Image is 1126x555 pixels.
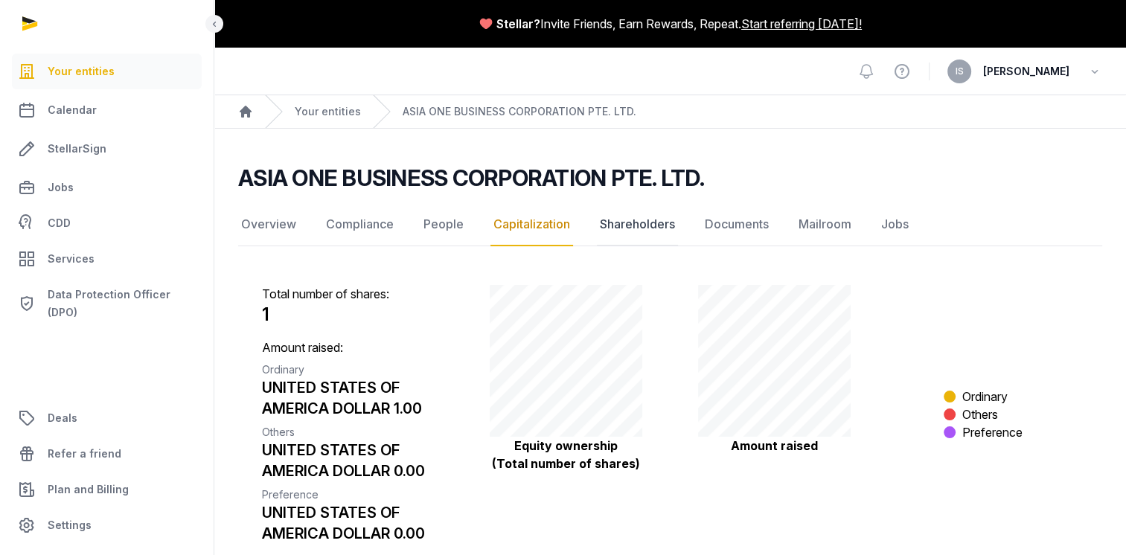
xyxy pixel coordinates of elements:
[48,62,115,80] span: Your entities
[238,203,1102,246] nav: Tabs
[48,409,77,427] span: Deals
[12,472,202,507] a: Plan and Billing
[262,377,452,419] div: UNITED STATES OF AMERICA DOLLAR 1.00
[12,507,202,543] a: Settings
[262,304,269,325] span: 1
[238,164,704,191] h2: ASIA ONE BUSINESS CORPORATION PTE. LTD.
[238,203,299,246] a: Overview
[262,440,452,481] div: UNITED STATES OF AMERICA DOLLAR 0.00
[48,516,92,534] span: Settings
[12,280,202,327] a: Data Protection Officer (DPO)
[12,208,202,238] a: CDD
[323,203,397,246] a: Compliance
[48,179,74,196] span: Jobs
[262,339,452,544] p: Amount raised:
[12,170,202,205] a: Jobs
[490,203,573,246] a: Capitalization
[698,437,851,455] p: Amount raised
[956,67,964,76] span: IS
[262,285,452,327] p: Total number of shares:
[262,425,452,440] div: Others
[48,445,121,463] span: Refer a friend
[12,92,202,128] a: Calendar
[12,400,202,436] a: Deals
[420,203,467,246] a: People
[12,54,202,89] a: Your entities
[295,104,361,119] a: Your entities
[944,388,1022,405] li: Ordinary
[262,502,452,544] div: UNITED STATES OF AMERICA DOLLAR 0.00
[947,60,971,83] button: IS
[48,250,95,268] span: Services
[1052,484,1126,555] div: Виджет чата
[741,15,862,33] a: Start referring [DATE]!
[48,214,71,232] span: CDD
[983,62,1069,80] span: [PERSON_NAME]
[48,481,129,498] span: Plan and Billing
[796,203,854,246] a: Mailroom
[878,203,912,246] a: Jobs
[403,104,636,119] a: ASIA ONE BUSINESS CORPORATION PTE. LTD.
[944,423,1022,441] li: Preference
[262,487,452,502] div: Preference
[12,131,202,167] a: StellarSign
[262,362,452,377] div: Ordinary
[1052,484,1126,555] iframe: Chat Widget
[48,101,97,119] span: Calendar
[702,203,772,246] a: Documents
[12,436,202,472] a: Refer a friend
[12,241,202,277] a: Services
[496,15,540,33] span: Stellar?
[597,203,678,246] a: Shareholders
[944,405,1022,423] li: Others
[48,140,106,158] span: StellarSign
[48,286,196,321] span: Data Protection Officer (DPO)
[214,95,1126,129] nav: Breadcrumb
[490,437,642,472] p: Equity ownership (Total number of shares)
